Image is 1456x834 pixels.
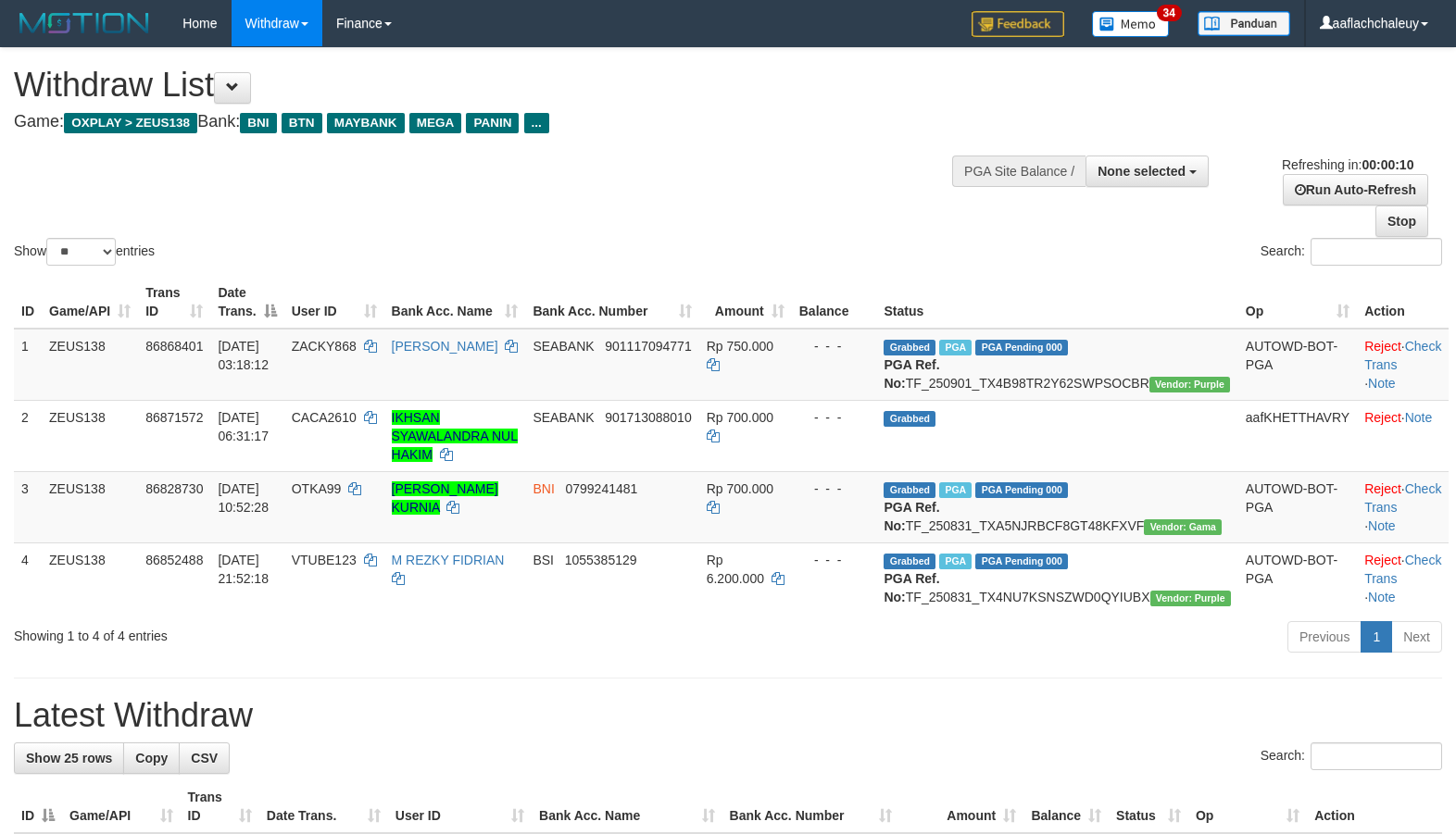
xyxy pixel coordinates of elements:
b: PGA Ref. No: [884,357,939,391]
th: Trans ID: activate to sort column ascending [181,780,259,833]
a: Note [1405,410,1433,425]
a: CSV [179,742,230,774]
span: PGA Pending [975,554,1068,569]
span: Marked by aaftrukkakada [939,340,972,355]
span: Rp 700.000 [707,481,773,496]
td: 3 [14,471,42,542]
label: Search: [1261,742,1442,770]
td: 2 [14,400,42,471]
span: Vendor URL: https://trx4.1velocity.biz [1149,377,1230,392]
span: BNI [240,113,276,133]
span: Copy [135,751,168,766]
span: 86871572 [145,410,203,425]
a: Note [1368,376,1396,391]
td: TF_250831_TX4NU7KSNSZWD0QYIUBX [876,542,1237,614]
span: Grabbed [884,411,935,427]
span: MAYBANK [327,113,405,133]
div: Showing 1 to 4 of 4 entries [14,619,593,645]
td: AUTOWD-BOT-PGA [1238,329,1357,401]
button: None selected [1086,156,1209,187]
th: Game/API: activate to sort column ascending [62,780,181,833]
td: · · [1357,542,1449,614]
td: · · [1357,329,1449,401]
span: Marked by aafsolysreylen [939,554,972,569]
th: Bank Acc. Name: activate to sort column ascending [532,780,722,833]
a: Check Trans [1364,339,1441,372]
td: · [1357,400,1449,471]
span: VTUBE123 [292,553,357,567]
th: Status [876,276,1237,329]
th: Amount: activate to sort column ascending [699,276,792,329]
td: 1 [14,329,42,401]
input: Search: [1311,238,1442,266]
th: Op: activate to sort column ascending [1188,780,1307,833]
span: 86828730 [145,481,203,496]
td: 4 [14,542,42,614]
strong: 00:00:10 [1362,157,1413,172]
a: Run Auto-Refresh [1283,174,1428,205]
span: MEGA [409,113,462,133]
span: BTN [282,113,322,133]
th: Bank Acc. Name: activate to sort column ascending [384,276,526,329]
a: Reject [1364,410,1401,425]
td: ZEUS138 [42,471,138,542]
span: PGA Pending [975,482,1068,498]
span: CSV [191,751,218,766]
th: Game/API: activate to sort column ascending [42,276,138,329]
span: OXPLAY > ZEUS138 [64,113,197,133]
span: BNI [533,481,554,496]
th: Balance: activate to sort column ascending [1023,780,1109,833]
td: TF_250901_TX4B98TR2Y62SWPSOCBR [876,329,1237,401]
span: ... [524,113,549,133]
b: PGA Ref. No: [884,500,939,533]
span: [DATE] 06:31:17 [218,410,269,443]
a: Copy [123,742,180,774]
span: SEABANK [533,410,594,425]
b: PGA Ref. No: [884,571,939,604]
span: Copy 0799241481 to clipboard [565,481,637,496]
span: Marked by aafsreyleap [939,482,972,498]
td: ZEUS138 [42,542,138,614]
span: Grabbed [884,482,935,498]
td: aafKHETTHAVRY [1238,400,1357,471]
th: ID: activate to sort column descending [14,780,62,833]
span: Rp 6.200.000 [707,553,764,586]
div: - - - [799,337,870,355]
th: Date Trans.: activate to sort column ascending [259,780,388,833]
a: [PERSON_NAME] KURNIA [392,481,498,515]
th: Balance [792,276,877,329]
th: User ID: activate to sort column ascending [388,780,532,833]
span: Grabbed [884,340,935,355]
img: Button%20Memo.svg [1092,11,1170,37]
select: Showentries [46,238,116,266]
a: [PERSON_NAME] [392,339,498,354]
td: AUTOWD-BOT-PGA [1238,542,1357,614]
span: PANIN [466,113,519,133]
a: Note [1368,518,1396,533]
th: User ID: activate to sort column ascending [284,276,384,329]
td: TF_250831_TXA5NJRBCF8GT48KFXVF [876,471,1237,542]
span: [DATE] 21:52:18 [218,553,269,586]
a: Show 25 rows [14,742,124,774]
span: PGA Pending [975,340,1068,355]
th: Amount: activate to sort column ascending [899,780,1023,833]
a: Check Trans [1364,481,1441,515]
span: Rp 700.000 [707,410,773,425]
a: Previous [1287,621,1362,653]
td: AUTOWD-BOT-PGA [1238,471,1357,542]
a: Check Trans [1364,553,1441,586]
img: MOTION_logo.png [14,9,155,37]
a: Next [1391,621,1442,653]
img: panduan.png [1198,11,1290,36]
label: Search: [1261,238,1442,266]
th: Bank Acc. Number: activate to sort column ascending [525,276,698,329]
th: Op: activate to sort column ascending [1238,276,1357,329]
label: Show entries [14,238,155,266]
div: PGA Site Balance / [952,156,1086,187]
span: Copy 901713088010 to clipboard [605,410,691,425]
span: [DATE] 03:18:12 [218,339,269,372]
a: Reject [1364,481,1401,496]
span: [DATE] 10:52:28 [218,481,269,515]
span: Copy 901117094771 to clipboard [605,339,691,354]
span: SEABANK [533,339,594,354]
